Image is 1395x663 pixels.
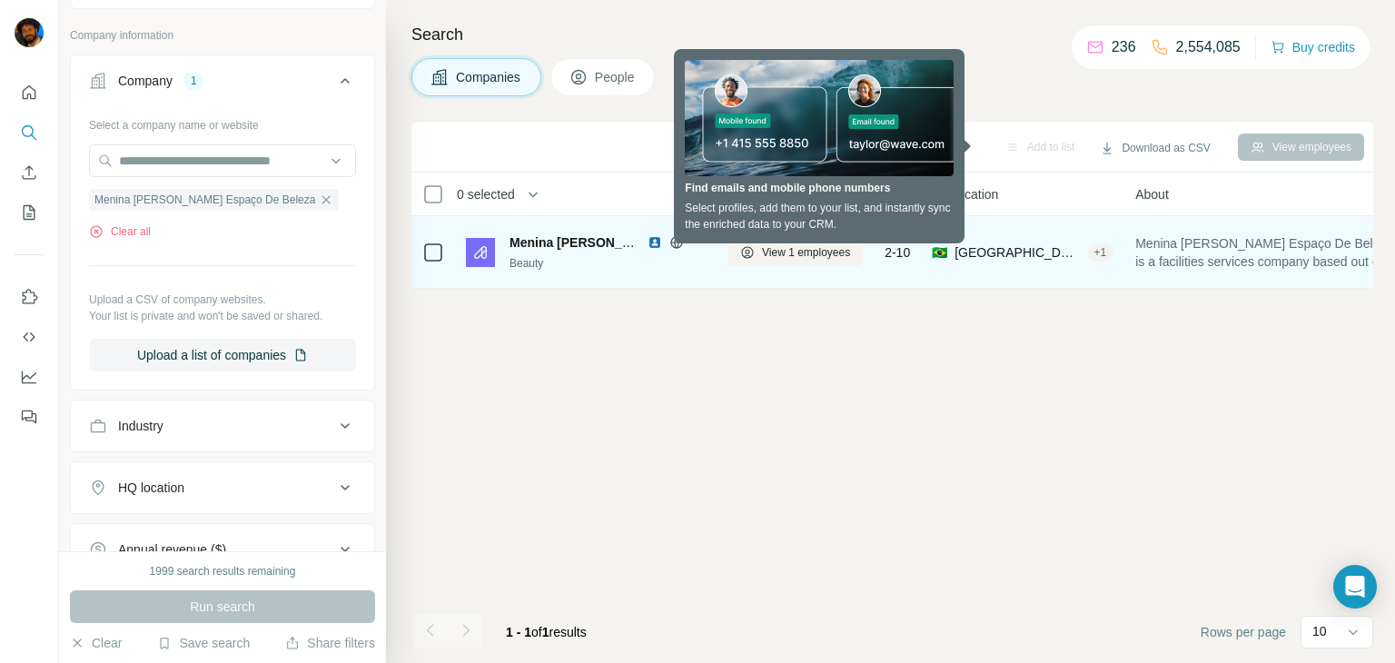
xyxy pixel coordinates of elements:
button: Download as CSV [1087,134,1222,162]
button: Enrich CSV [15,156,44,189]
div: Select a company name or website [89,110,356,134]
div: 1999 search results remaining [150,563,296,579]
button: View 1 employees [727,239,863,266]
button: My lists [15,196,44,229]
button: Use Surfe on LinkedIn [15,281,44,313]
span: of [531,625,542,639]
span: About [1135,185,1169,203]
button: Dashboard [15,361,44,393]
button: Clear all [89,223,151,240]
img: Avatar [15,18,44,47]
span: 1 - 1 [506,625,531,639]
button: Use Surfe API [15,321,44,353]
p: Company information [70,27,375,44]
img: Logo of Menina Bonita Espaço De Beleza [466,238,495,267]
button: Save search [157,634,250,652]
p: 2,554,085 [1176,36,1241,58]
div: Annual revenue ($) [118,540,226,559]
span: 2-10 [885,243,910,262]
button: Feedback [15,401,44,433]
button: HQ location [71,466,374,510]
button: Company1 [71,59,374,110]
div: HQ location [118,479,184,497]
p: Upload a CSV of company websites. [89,292,356,308]
button: Industry [71,404,374,448]
button: Clear [70,634,122,652]
p: 10 [1312,622,1327,640]
img: LinkedIn logo [648,235,662,250]
button: Search [15,116,44,149]
span: results [506,625,587,639]
span: Menina [PERSON_NAME] Espaço De Beleza [510,235,776,250]
span: 0 selected [457,185,515,203]
div: Beauty [510,255,706,272]
div: Open Intercom Messenger [1333,565,1377,609]
div: 1 [183,73,204,89]
button: Quick start [15,76,44,109]
span: Size [885,185,909,203]
span: Companies [456,68,522,86]
div: + 1 [1087,244,1114,261]
span: View 1 employees [762,244,850,261]
span: HQ location [932,185,998,203]
span: 1 [542,625,549,639]
button: Upload a list of companies [89,339,356,371]
h4: Search [411,22,1373,47]
span: 🇧🇷 [932,243,947,262]
button: Annual revenue ($) [71,528,374,571]
button: Share filters [285,634,375,652]
span: Menina [PERSON_NAME] Espaço De Beleza [94,192,315,208]
div: Company [118,72,173,90]
button: Buy credits [1271,35,1355,60]
span: Rows per page [1201,623,1286,641]
p: Your list is private and won't be saved or shared. [89,308,356,324]
span: People [595,68,637,86]
span: Employees [727,185,790,203]
span: [GEOGRAPHIC_DATA], [GEOGRAPHIC_DATA] [955,243,1079,262]
p: 236 [1112,36,1136,58]
div: Industry [118,417,163,435]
